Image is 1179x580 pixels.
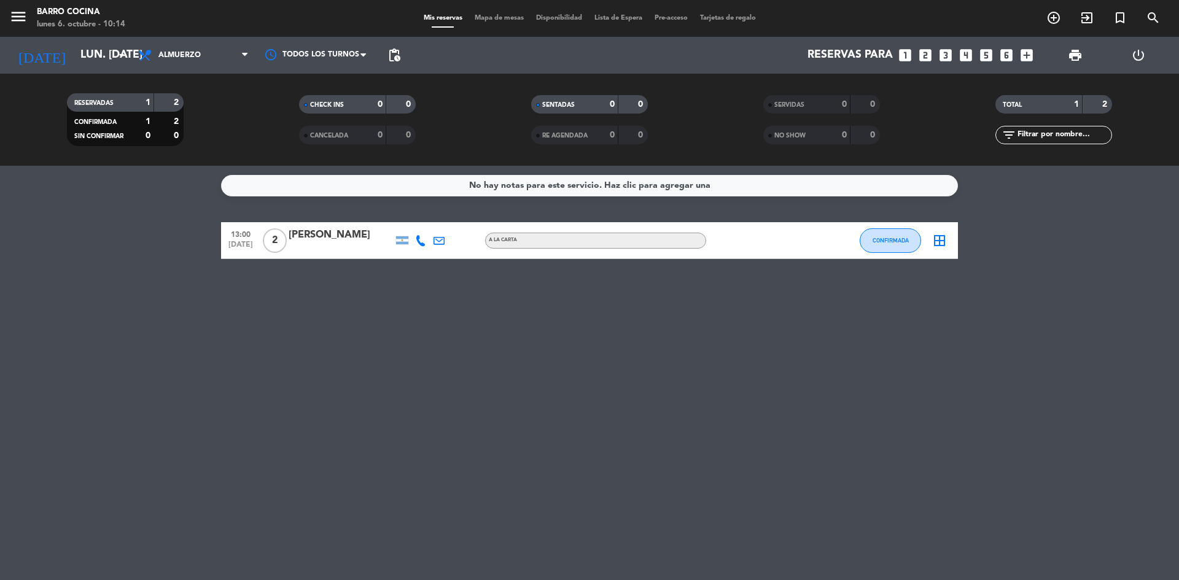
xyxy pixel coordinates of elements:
[378,131,383,139] strong: 0
[998,47,1014,63] i: looks_6
[873,237,909,244] span: CONFIRMADA
[638,131,645,139] strong: 0
[146,117,150,126] strong: 1
[387,48,402,63] span: pending_actions
[870,131,877,139] strong: 0
[9,7,28,30] button: menu
[932,233,947,248] i: border_all
[174,117,181,126] strong: 2
[225,226,256,241] span: 13:00
[1019,47,1035,63] i: add_box
[37,18,125,31] div: lunes 6. octubre - 10:14
[74,133,123,139] span: SIN CONFIRMAR
[263,228,287,253] span: 2
[588,15,648,21] span: Lista de Espera
[938,47,954,63] i: looks_3
[842,100,847,109] strong: 0
[114,48,129,63] i: arrow_drop_down
[978,47,994,63] i: looks_5
[74,119,117,125] span: CONFIRMADA
[1003,102,1022,108] span: TOTAL
[158,51,201,60] span: Almuerzo
[530,15,588,21] span: Disponibilidad
[807,49,893,61] span: Reservas para
[542,133,588,139] span: RE AGENDADA
[174,98,181,107] strong: 2
[174,131,181,140] strong: 0
[694,15,762,21] span: Tarjetas de regalo
[74,100,114,106] span: RESERVADAS
[146,98,150,107] strong: 1
[1113,10,1127,25] i: turned_in_not
[1002,128,1016,142] i: filter_list
[542,102,575,108] span: SENTADAS
[774,102,804,108] span: SERVIDAS
[469,15,530,21] span: Mapa de mesas
[406,131,413,139] strong: 0
[1102,100,1110,109] strong: 2
[1107,37,1170,74] div: LOG OUT
[1016,128,1111,142] input: Filtrar por nombre...
[489,238,517,242] span: A LA CARTA
[225,241,256,255] span: [DATE]
[37,6,125,18] div: Barro Cocina
[610,100,615,109] strong: 0
[648,15,694,21] span: Pre-acceso
[1068,48,1083,63] span: print
[917,47,933,63] i: looks_two
[9,7,28,26] i: menu
[897,47,913,63] i: looks_one
[860,228,921,253] button: CONFIRMADA
[638,100,645,109] strong: 0
[774,133,806,139] span: NO SHOW
[1046,10,1061,25] i: add_circle_outline
[378,100,383,109] strong: 0
[9,42,74,69] i: [DATE]
[1146,10,1161,25] i: search
[418,15,469,21] span: Mis reservas
[289,227,393,243] div: [PERSON_NAME]
[1074,100,1079,109] strong: 1
[958,47,974,63] i: looks_4
[406,100,413,109] strong: 0
[469,179,710,193] div: No hay notas para este servicio. Haz clic para agregar una
[310,102,344,108] span: CHECK INS
[310,133,348,139] span: CANCELADA
[842,131,847,139] strong: 0
[146,131,150,140] strong: 0
[1131,48,1146,63] i: power_settings_new
[1080,10,1094,25] i: exit_to_app
[610,131,615,139] strong: 0
[870,100,877,109] strong: 0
